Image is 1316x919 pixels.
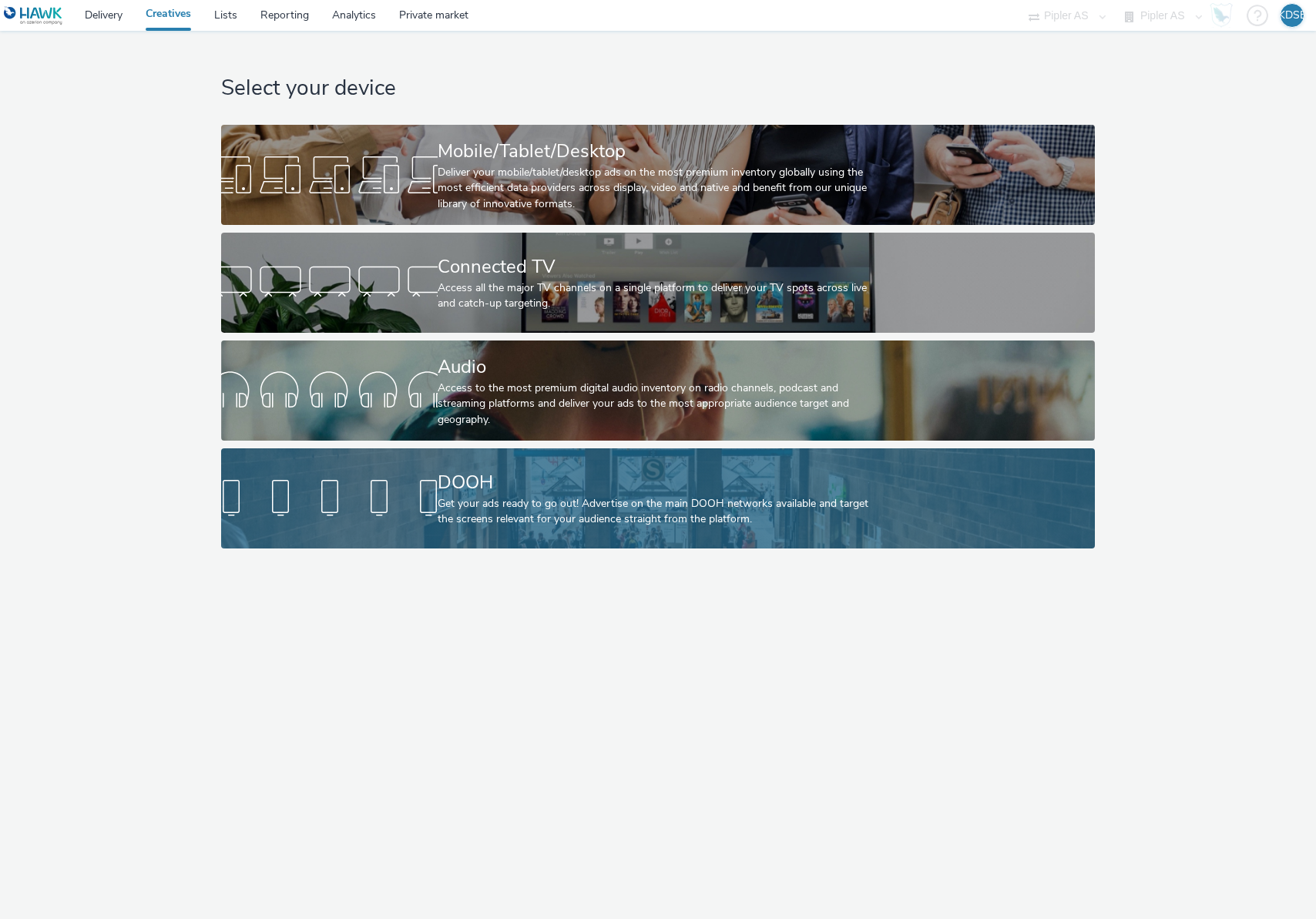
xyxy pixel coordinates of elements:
div: DOOH [438,469,871,496]
div: KDSB [1278,4,1307,27]
img: undefined Logo [4,6,63,25]
div: Deliver your mobile/tablet/desktop ads on the most premium inventory globally using the most effi... [438,165,871,212]
div: Access all the major TV channels on a single platform to deliver your TV spots across live and ca... [438,280,871,312]
img: Hawk Academy [1210,3,1233,28]
a: Mobile/Tablet/DesktopDeliver your mobile/tablet/desktop ads on the most premium inventory globall... [221,125,1095,225]
div: Mobile/Tablet/Desktop [438,138,871,165]
a: Connected TVAccess all the major TV channels on a single platform to deliver your TV spots across... [221,233,1095,333]
div: Get your ads ready to go out! Advertise on the main DOOH networks available and target the screen... [438,496,871,528]
h1: Select your device [221,74,1095,103]
div: Audio [438,354,871,381]
a: DOOHGet your ads ready to go out! Advertise on the main DOOH networks available and target the sc... [221,448,1095,548]
a: AudioAccess to the most premium digital audio inventory on radio channels, podcast and streaming ... [221,340,1095,441]
a: Hawk Academy [1210,3,1239,28]
div: Access to the most premium digital audio inventory on radio channels, podcast and streaming platf... [438,381,871,428]
div: Connected TV [438,253,871,280]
